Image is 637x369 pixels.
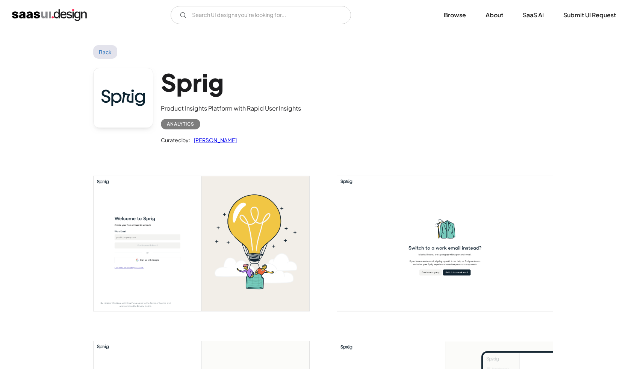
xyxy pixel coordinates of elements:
img: 63f5c8c0371d04848a8ae25c_Sprig%20Switch%20to%20work%20email.png [337,176,553,311]
form: Email Form [171,6,351,24]
a: open lightbox [337,176,553,311]
div: Product Insights Platform with Rapid User Insights [161,104,301,113]
a: open lightbox [94,176,309,311]
a: About [477,7,512,23]
a: [PERSON_NAME] [190,135,237,144]
h1: Sprig [161,68,301,97]
input: Search UI designs you're looking for... [171,6,351,24]
a: SaaS Ai [514,7,553,23]
a: home [12,9,87,21]
div: Analytics [167,120,194,129]
a: Browse [435,7,475,23]
a: Submit UI Request [554,7,625,23]
div: Curated by: [161,135,190,144]
a: Back [93,45,118,59]
img: 63f5c56ff743ff74c873f701_Sprig%20Signup%20Screen.png [94,176,309,311]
